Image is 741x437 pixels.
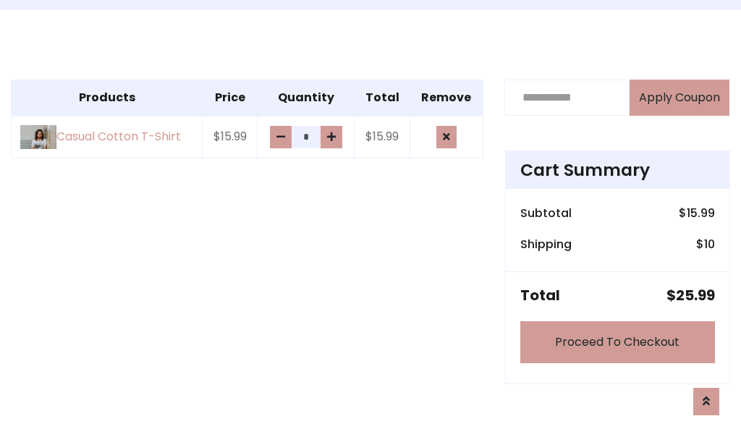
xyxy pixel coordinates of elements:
h6: Shipping [520,237,572,251]
h4: Cart Summary [520,160,715,180]
h5: $ [666,287,715,304]
th: Total [355,80,410,116]
button: Apply Coupon [630,80,729,116]
h5: Total [520,287,560,304]
span: 15.99 [687,205,715,221]
td: $15.99 [355,116,410,158]
h6: $ [679,206,715,220]
h6: $ [696,237,715,251]
a: Proceed To Checkout [520,321,715,363]
h6: Subtotal [520,206,572,220]
td: $15.99 [203,116,258,158]
th: Remove [410,80,483,116]
th: Quantity [258,80,355,116]
th: Price [203,80,258,116]
a: Casual Cotton T-Shirt [20,125,193,149]
span: 10 [704,236,715,253]
th: Products [12,80,203,116]
span: 25.99 [676,285,715,305]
